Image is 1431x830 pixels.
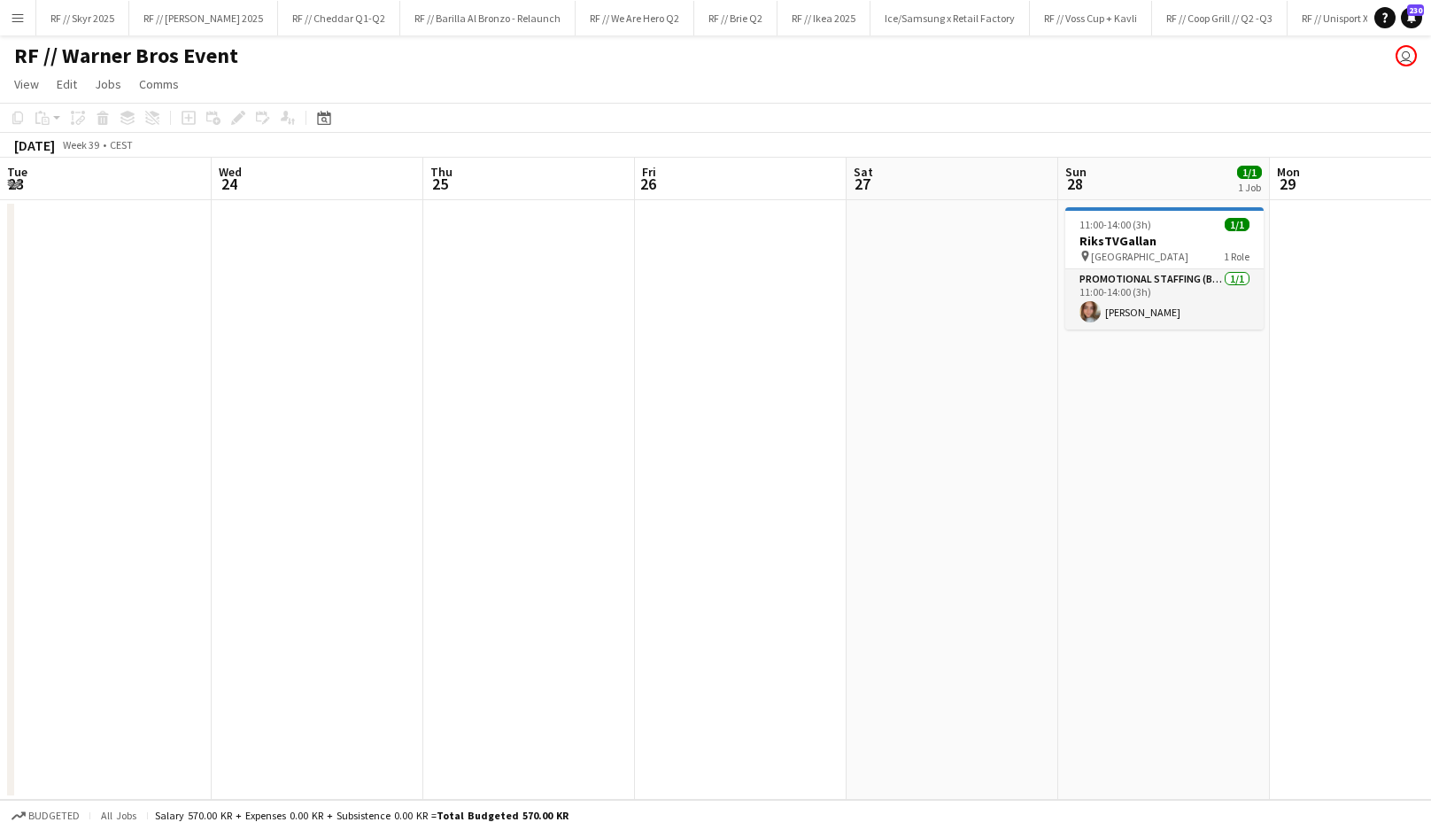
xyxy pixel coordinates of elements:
span: 1/1 [1225,218,1249,231]
app-card-role: Promotional Staffing (Brand Ambassadors)1/111:00-14:00 (3h)[PERSON_NAME] [1065,269,1264,330]
button: RF // We Are Hero Q2 [576,1,694,35]
span: Edit [57,76,77,92]
button: RF // Ikea 2025 [777,1,870,35]
button: RF // Skyr 2025 [36,1,129,35]
span: All jobs [97,809,140,822]
button: RF // Brie Q2 [694,1,777,35]
span: 29 [1274,174,1300,194]
span: 24 [216,174,242,194]
div: [DATE] [14,136,55,154]
button: RF // Cheddar Q1-Q2 [278,1,400,35]
span: 25 [428,174,453,194]
span: 28 [1063,174,1087,194]
app-user-avatar: Alexander Skeppland Hole [1396,45,1417,66]
button: RF // Voss Cup + Kavli [1030,1,1152,35]
span: Wed [219,164,242,180]
button: RF // Coop Grill // Q2 -Q3 [1152,1,1288,35]
span: Jobs [95,76,121,92]
span: 11:00-14:00 (3h) [1079,218,1151,231]
span: 27 [851,174,873,194]
span: 1 Role [1224,250,1249,263]
span: Comms [139,76,179,92]
button: Ice/Samsung x Retail Factory [870,1,1030,35]
span: 230 [1407,4,1424,16]
span: 1/1 [1237,166,1262,179]
span: Thu [430,164,453,180]
a: View [7,73,46,96]
a: Comms [132,73,186,96]
span: Mon [1277,164,1300,180]
span: Fri [642,164,656,180]
h3: RiksTVGallan [1065,233,1264,249]
app-job-card: 11:00-14:00 (3h)1/1RiksTVGallan [GEOGRAPHIC_DATA]1 RolePromotional Staffing (Brand Ambassadors)1/... [1065,207,1264,330]
a: Jobs [88,73,128,96]
span: Week 39 [58,138,103,151]
span: Sun [1065,164,1087,180]
h1: RF // Warner Bros Event [14,43,238,69]
div: 1 Job [1238,181,1261,194]
span: 23 [4,174,27,194]
span: Total Budgeted 570.00 KR [437,809,569,822]
button: RF // [PERSON_NAME] 2025 [129,1,278,35]
a: 230 [1401,7,1422,28]
a: Edit [50,73,84,96]
span: Tue [7,164,27,180]
span: Budgeted [28,810,80,822]
span: 26 [639,174,656,194]
button: Budgeted [9,806,82,826]
span: Sat [854,164,873,180]
button: RF // Barilla Al Bronzo - Relaunch [400,1,576,35]
span: [GEOGRAPHIC_DATA] [1091,250,1188,263]
div: CEST [110,138,133,151]
div: Salary 570.00 KR + Expenses 0.00 KR + Subsistence 0.00 KR = [155,809,569,822]
span: View [14,76,39,92]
